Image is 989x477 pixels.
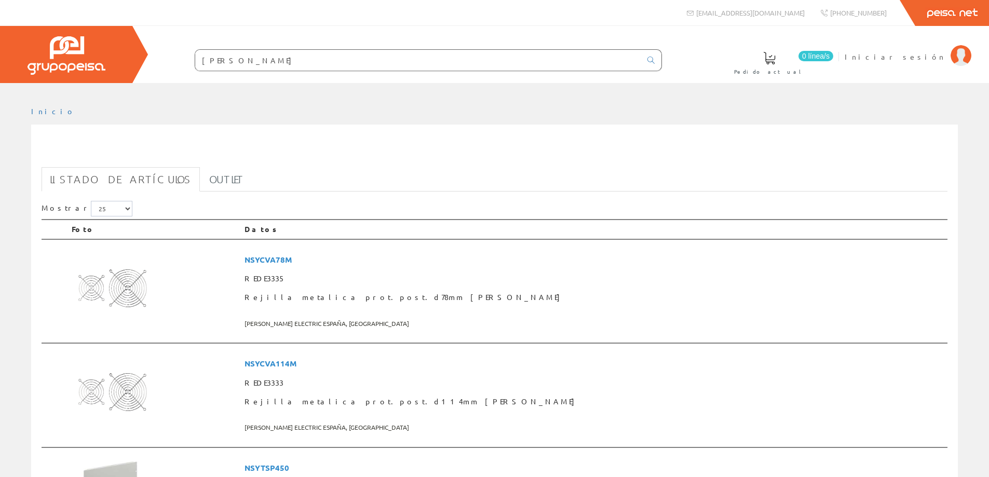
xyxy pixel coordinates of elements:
[245,250,943,269] span: NSYCVA78M
[245,269,943,288] span: REDE3335
[72,354,150,432] img: Foto artículo Rejilla metalica prot.post.d114mm Himel (150x150)
[245,392,943,411] span: Rejilla metalica prot.post.d114mm [PERSON_NAME]
[845,51,945,62] span: Iniciar sesión
[67,220,240,239] th: Foto
[240,220,947,239] th: Datos
[696,8,805,17] span: [EMAIL_ADDRESS][DOMAIN_NAME]
[845,43,971,53] a: Iniciar sesión
[245,288,943,307] span: Rejilla metalica prot.post.d78mm [PERSON_NAME]
[42,141,947,162] h1: [PERSON_NAME]
[830,8,887,17] span: [PHONE_NUMBER]
[245,315,943,332] span: [PERSON_NAME] ELECTRIC ESPAÑA, [GEOGRAPHIC_DATA]
[245,419,943,436] span: [PERSON_NAME] ELECTRIC ESPAÑA, [GEOGRAPHIC_DATA]
[195,50,641,71] input: Buscar ...
[91,201,132,216] select: Mostrar
[245,354,943,373] span: NSYCVA114M
[245,374,943,392] span: REDE3333
[42,201,132,216] label: Mostrar
[734,66,805,77] span: Pedido actual
[72,250,150,328] img: Foto artículo Rejilla metalica prot.post.d78mm Himel (150x150)
[798,51,833,61] span: 0 línea/s
[31,106,75,116] a: Inicio
[201,167,252,192] a: Outlet
[42,167,200,192] a: Listado de artículos
[28,36,105,75] img: Grupo Peisa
